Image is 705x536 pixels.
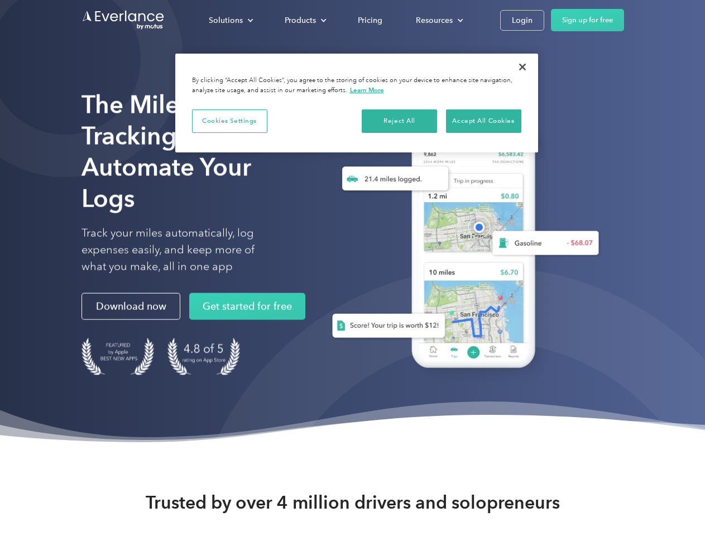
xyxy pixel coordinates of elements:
div: Resources [405,11,472,30]
a: Get started for free [189,293,305,320]
div: Resources [416,13,453,27]
a: Sign up for free [551,9,624,31]
div: By clicking “Accept All Cookies”, you agree to the storing of cookies on your device to enhance s... [192,76,521,95]
a: More information about your privacy, opens in a new tab [350,86,384,94]
p: Track your miles automatically, log expenses easily, and keep more of what you make, all in one app [81,225,281,275]
a: Go to homepage [81,9,165,31]
button: Reject All [362,109,437,133]
img: Badge for Featured by Apple Best New Apps [81,338,154,375]
div: Pricing [358,13,382,27]
a: Login [500,10,544,31]
div: Solutions [198,11,262,30]
div: Products [285,13,316,27]
button: Accept All Cookies [446,109,521,133]
button: Close [510,55,535,79]
img: Everlance, mileage tracker app, expense tracking app [314,106,608,385]
img: 4.9 out of 5 stars on the app store [167,338,240,375]
a: Pricing [347,11,394,30]
div: Cookie banner [175,54,538,152]
div: Solutions [209,13,243,27]
div: Products [274,11,335,30]
div: Privacy [175,54,538,152]
div: Login [512,13,533,27]
strong: Trusted by over 4 million drivers and solopreneurs [146,491,560,514]
a: Download now [81,293,180,320]
button: Cookies Settings [192,109,267,133]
